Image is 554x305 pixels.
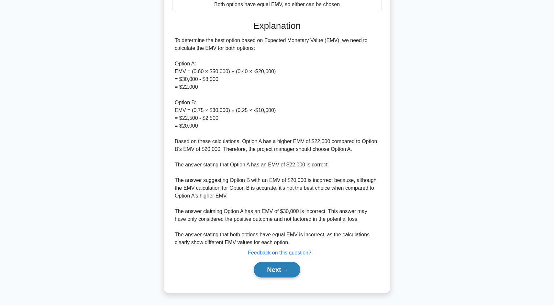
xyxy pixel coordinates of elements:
h3: Explanation [176,20,378,31]
a: Feedback on this question? [248,250,311,255]
button: Next [254,262,300,277]
div: To determine the best option based on Expected Monetary Value (EMV), we need to calculate the EMV... [175,37,379,246]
